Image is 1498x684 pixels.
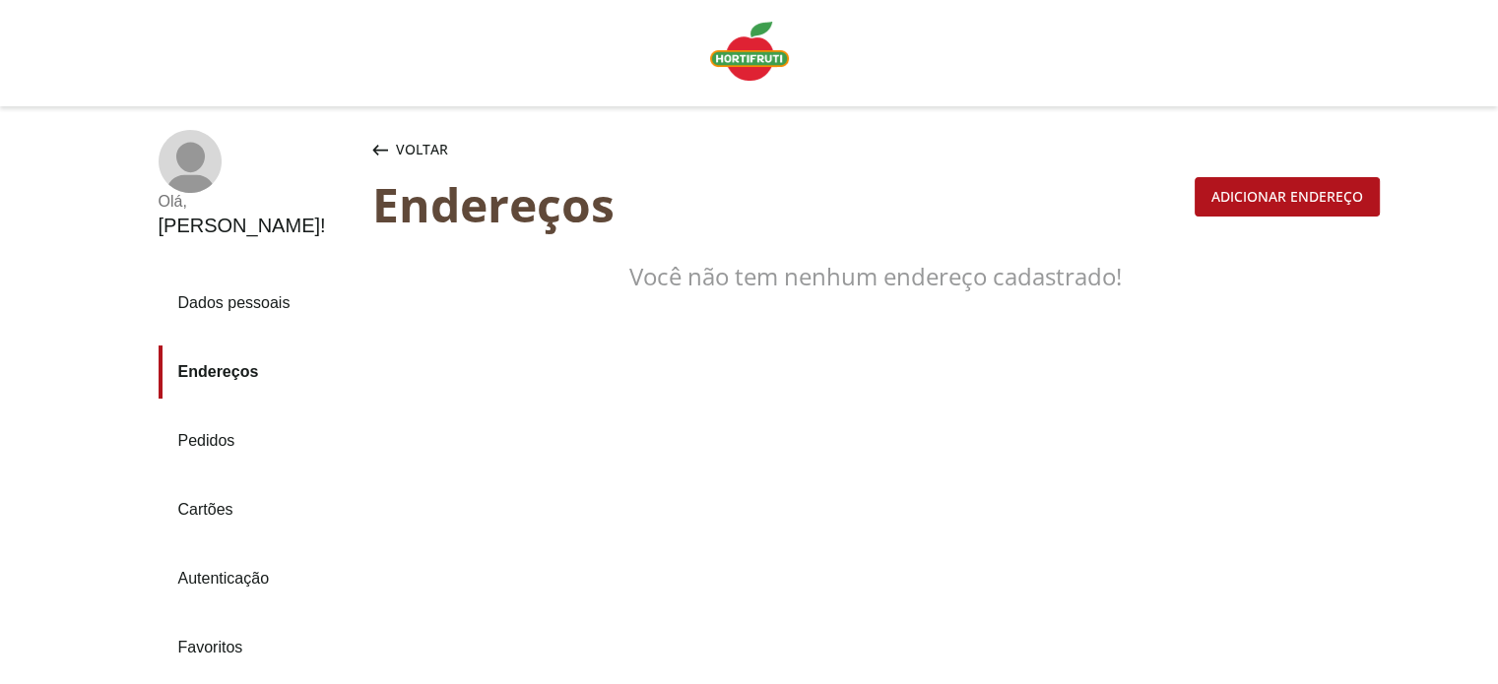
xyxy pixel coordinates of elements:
div: Olá , [159,193,326,211]
a: Pedidos [159,414,357,467]
img: Logo [710,22,789,81]
a: Autenticação [159,552,357,605]
a: Adicionar endereço [1195,184,1380,206]
div: [PERSON_NAME] ! [159,215,326,237]
div: Adicionar endereço [1196,178,1379,216]
div: Endereços [372,177,1187,231]
button: Voltar [368,130,452,169]
a: Logo [702,14,797,93]
span: Você não tem nenhum endereço cadastrado! [629,260,1122,292]
a: Favoritos [159,621,357,674]
a: Cartões [159,483,357,536]
button: Adicionar endereço [1195,177,1380,217]
a: Dados pessoais [159,277,357,330]
a: Endereços [159,345,357,399]
span: Voltar [396,140,448,159]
